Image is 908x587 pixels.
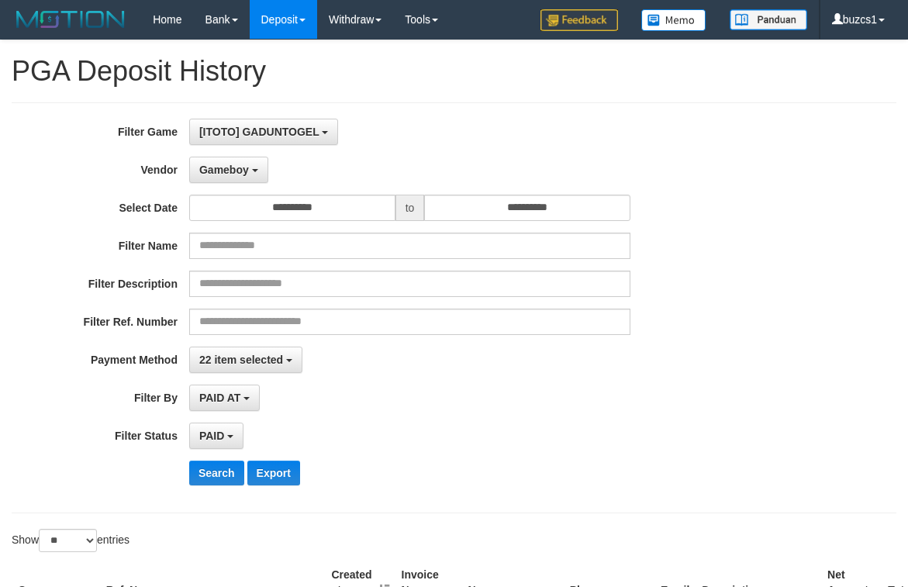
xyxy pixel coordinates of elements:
span: 22 item selected [199,354,283,366]
button: 22 item selected [189,347,302,373]
span: [ITOTO] GADUNTOGEL [199,126,319,138]
span: to [395,195,425,221]
button: Gameboy [189,157,268,183]
h1: PGA Deposit History [12,56,896,87]
button: Export [247,461,300,485]
button: PAID AT [189,385,260,411]
img: Feedback.jpg [540,9,618,31]
label: Show entries [12,529,129,552]
img: panduan.png [730,9,807,30]
img: MOTION_logo.png [12,8,129,31]
span: PAID AT [199,392,240,404]
span: Gameboy [199,164,249,176]
button: Search [189,461,244,485]
button: [ITOTO] GADUNTOGEL [189,119,338,145]
button: PAID [189,423,243,449]
img: Button%20Memo.svg [641,9,706,31]
span: PAID [199,430,224,442]
select: Showentries [39,529,97,552]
